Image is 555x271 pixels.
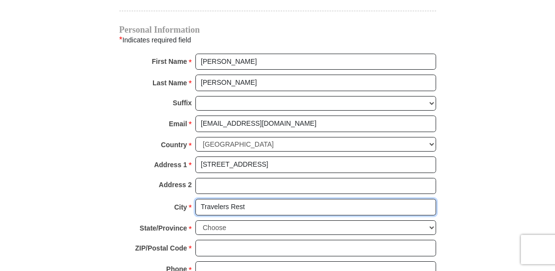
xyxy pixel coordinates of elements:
[152,55,187,68] strong: First Name
[173,96,192,110] strong: Suffix
[159,178,192,192] strong: Address 2
[140,221,187,235] strong: State/Province
[169,117,187,131] strong: Email
[119,26,436,34] h4: Personal Information
[154,158,187,172] strong: Address 1
[153,76,187,90] strong: Last Name
[174,200,187,214] strong: City
[161,138,187,152] strong: Country
[119,34,436,46] div: Indicates required field
[135,241,187,255] strong: ZIP/Postal Code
